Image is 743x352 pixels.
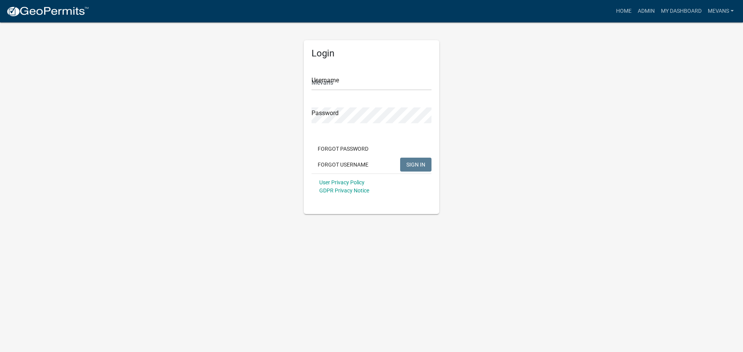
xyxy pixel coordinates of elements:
[705,4,737,19] a: Mevans
[658,4,705,19] a: My Dashboard
[312,158,375,172] button: Forgot Username
[312,142,375,156] button: Forgot Password
[613,4,635,19] a: Home
[312,48,431,59] h5: Login
[319,179,365,185] a: User Privacy Policy
[319,187,369,194] a: GDPR Privacy Notice
[406,161,425,167] span: SIGN IN
[635,4,658,19] a: Admin
[400,158,431,172] button: SIGN IN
